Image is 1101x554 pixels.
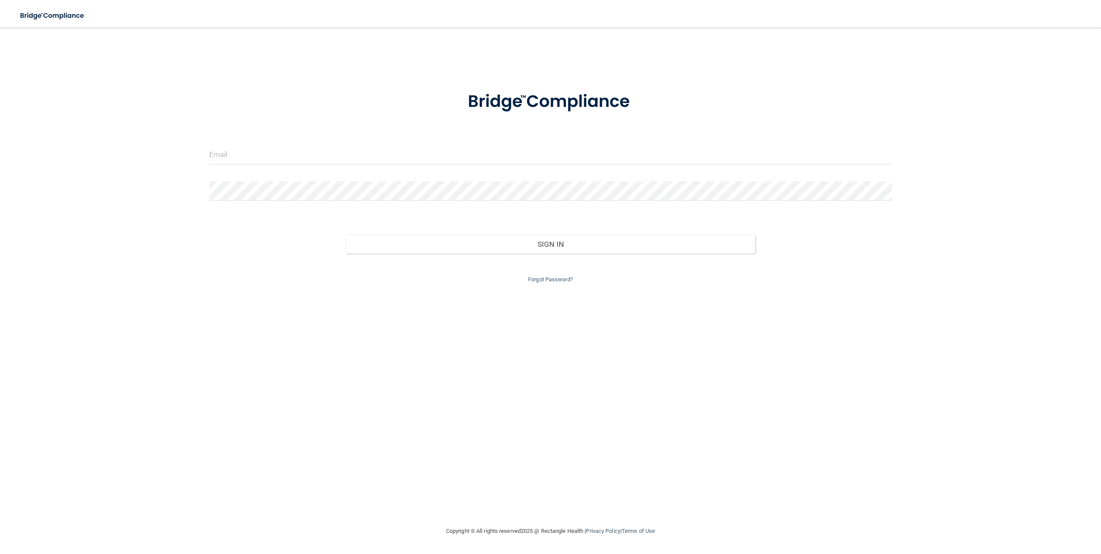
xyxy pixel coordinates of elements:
[622,528,655,534] a: Terms of Use
[586,528,620,534] a: Privacy Policy
[450,79,651,124] img: bridge_compliance_login_screen.278c3ca4.svg
[346,235,755,254] button: Sign In
[393,517,708,545] div: Copyright © All rights reserved 2025 @ Rectangle Health | |
[209,145,892,164] input: Email
[528,276,573,283] a: Forgot Password?
[13,7,92,25] img: bridge_compliance_login_screen.278c3ca4.svg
